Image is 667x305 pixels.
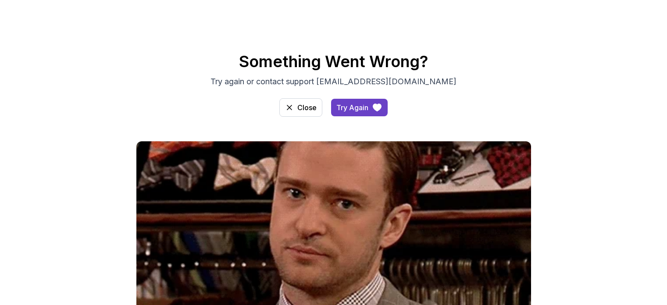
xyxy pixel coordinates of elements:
a: access-dashboard [279,98,322,117]
p: Try again or contact support [EMAIL_ADDRESS][DOMAIN_NAME] [186,75,481,88]
div: Try Again [336,102,368,113]
button: Close [279,98,322,117]
button: Try Again [331,99,388,116]
a: access-dashboard [331,99,388,116]
h2: Something Went Wrong? [27,53,641,70]
div: Close [297,102,317,113]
